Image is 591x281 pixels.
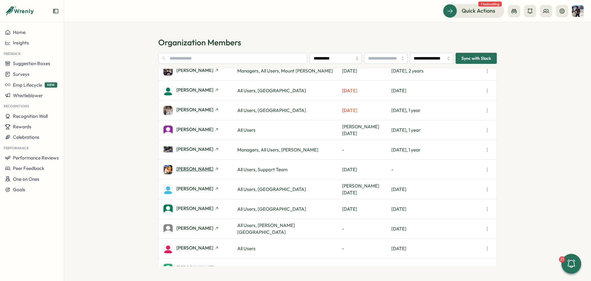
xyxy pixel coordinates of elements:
p: [PERSON_NAME][DATE] [342,123,391,137]
p: [DATE] [391,186,483,193]
div: 21 [559,256,565,262]
span: [PERSON_NAME] [176,147,213,151]
p: [DATE] [391,245,483,252]
p: - [342,245,391,252]
span: All Users, [GEOGRAPHIC_DATA] [237,186,306,192]
span: Quick Actions [462,7,495,15]
span: All Users, Support Team [237,167,287,172]
span: NEW [45,82,57,88]
img: Brandon Romagossa [163,145,173,155]
span: All Users, [GEOGRAPHIC_DATA] [237,206,306,212]
h1: Organization Members [158,37,497,48]
p: [DATE], 1 year [391,107,483,114]
img: Bill Gough [163,126,173,135]
span: Suggestion Boxes [13,60,50,66]
p: - [342,147,391,153]
span: All Users [237,246,255,251]
img: Carlos Romo [163,205,173,214]
p: [DATE] [391,87,483,94]
span: One on Ones [13,176,39,182]
img: Chelsey Amaya [163,224,173,233]
span: All Users, [PERSON_NAME][GEOGRAPHIC_DATA] [237,222,295,235]
p: [DATE], 2 years [391,68,483,74]
img: Chris Castro [163,244,173,253]
span: Whistleblower [13,93,43,98]
button: Sync with Slack [456,53,497,64]
p: [DATE], 1 year [391,265,483,272]
p: [DATE] [391,206,483,213]
span: [PERSON_NAME] [176,265,213,270]
span: [PERSON_NAME] [176,88,213,92]
p: [DATE] [342,87,391,94]
span: [PERSON_NAME] [176,107,213,112]
p: - [342,225,391,232]
img: Austin Webb [163,86,173,95]
span: Managers, All Users, Mount [PERSON_NAME] [237,68,333,74]
img: Bryan Doster [163,165,173,174]
a: Austin Murphy[PERSON_NAME] [163,66,237,76]
p: [DATE] [342,166,391,173]
a: Bryan Doster[PERSON_NAME] [163,165,237,174]
span: [PERSON_NAME] [176,68,213,72]
a: Caleb Rose[PERSON_NAME] [163,185,237,194]
p: [PERSON_NAME][DATE] [342,183,391,196]
span: [PERSON_NAME] [176,127,213,132]
img: Christopher Bonner [163,264,173,273]
img: Ehren Schleicher [572,5,584,17]
span: [PERSON_NAME] [176,186,213,191]
a: Bill Gough[PERSON_NAME] [163,126,237,135]
span: All Users [237,127,255,133]
button: Quick Actions [443,4,504,18]
p: [DATE], 1 year [391,147,483,153]
span: [PERSON_NAME] [176,206,213,211]
span: All Users, [GEOGRAPHIC_DATA] [237,265,306,271]
p: [DATE], 1 year [391,127,483,134]
button: Expand sidebar [53,8,59,14]
span: [PERSON_NAME] [176,246,213,250]
span: All Users, [GEOGRAPHIC_DATA] [237,88,306,93]
span: 1 task waiting [478,2,502,6]
a: Chelsey Amaya[PERSON_NAME] [163,224,237,233]
p: [DATE] [391,225,483,232]
p: [DATE] [342,68,391,74]
span: Insights [13,40,29,46]
span: Performance Reviews [13,155,59,161]
a: Chris Castro[PERSON_NAME] [163,244,237,253]
span: Peer Feedback [13,165,44,171]
a: Brandon Romagossa[PERSON_NAME] [163,145,237,155]
span: [PERSON_NAME] [176,167,213,171]
span: Goals [13,187,25,192]
img: Austin Murphy [163,66,173,76]
span: Home [13,29,26,35]
span: All Users, [GEOGRAPHIC_DATA] [237,107,306,113]
span: Managers, All Users, [PERSON_NAME] [237,147,318,153]
span: Surveys [13,71,30,77]
span: Emp Lifecycle [13,82,42,88]
a: Beck Gonzalez[PERSON_NAME] [163,106,237,115]
p: - [342,265,391,272]
a: Austin Webb[PERSON_NAME] [163,86,237,95]
img: Beck Gonzalez [163,106,173,115]
a: Carlos Romo[PERSON_NAME] [163,205,237,214]
a: Christopher Bonner[PERSON_NAME] [163,264,237,273]
p: [DATE] [342,107,391,114]
img: Caleb Rose [163,185,173,194]
span: Celebrations [13,134,39,140]
p: - [391,166,483,173]
p: [DATE] [342,206,391,213]
span: Recognition Wall [13,113,48,119]
span: [PERSON_NAME] [176,226,213,230]
span: Rewards [13,124,31,130]
button: 21 [561,254,581,274]
span: Sync with Slack [461,53,491,64]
